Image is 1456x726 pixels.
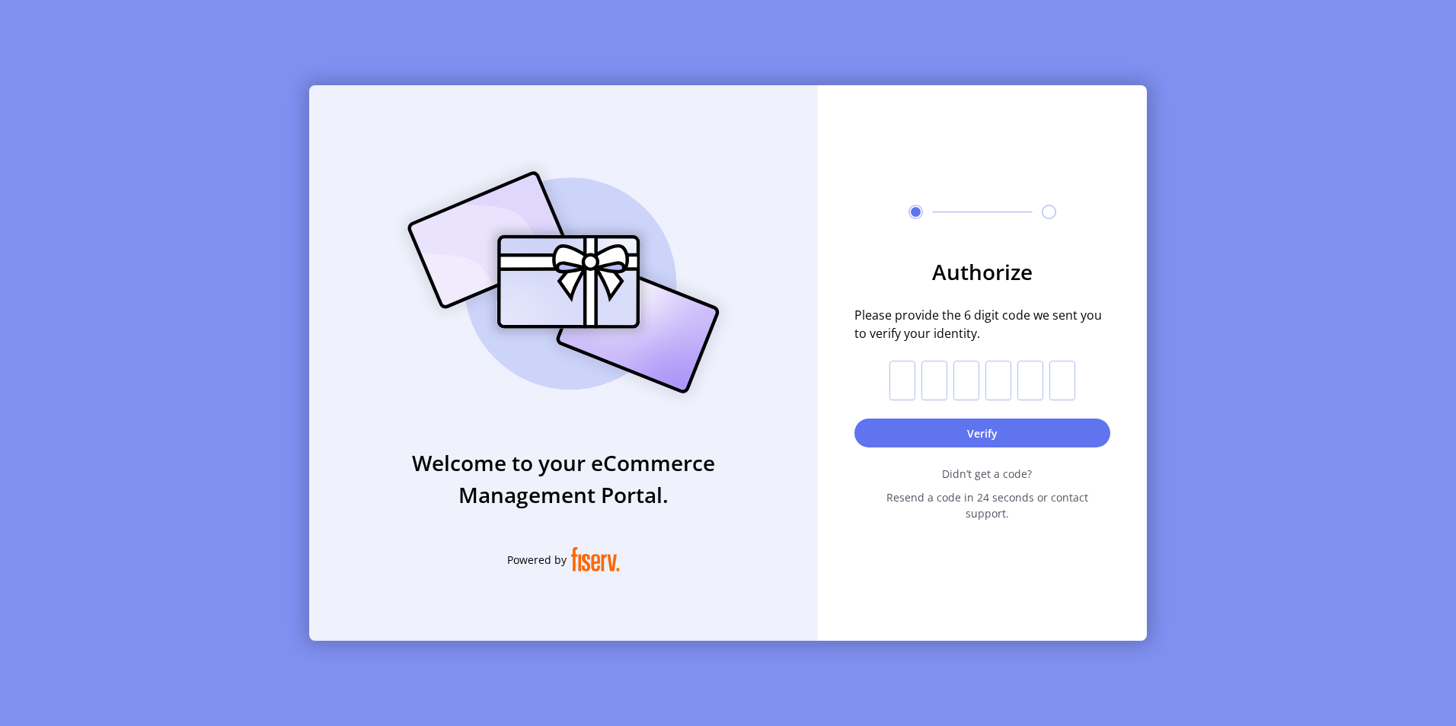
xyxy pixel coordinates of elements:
span: Didn’t get a code? [864,466,1110,482]
img: card_Illustration.svg [385,154,742,410]
span: Powered by [507,552,567,568]
span: Please provide the 6 digit code we sent you to verify your identity. [854,306,1110,342]
h3: Authorize [854,256,1110,288]
h3: Welcome to your eCommerce Management Portal. [309,447,818,511]
button: Verify [854,419,1110,447]
span: Resend a code in 24 seconds or contact support. [864,489,1110,521]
